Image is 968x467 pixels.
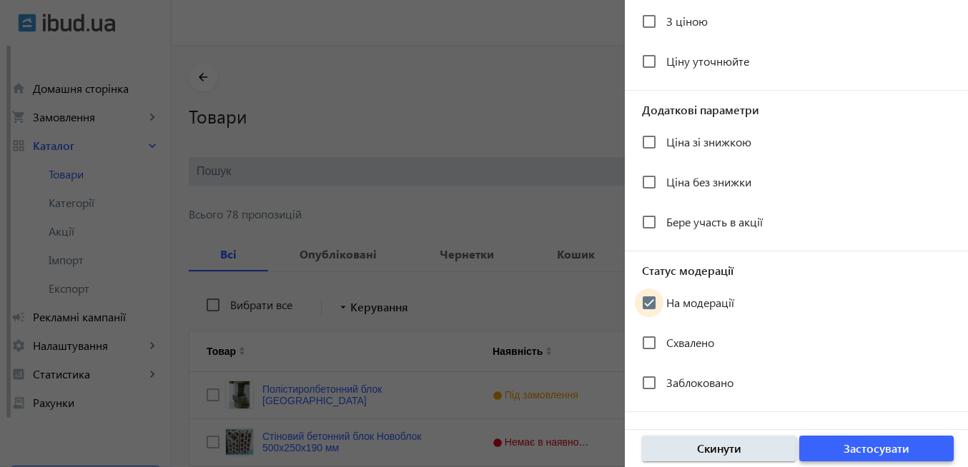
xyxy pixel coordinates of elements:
[666,134,751,149] span: Ціна зі знижкою
[625,263,968,278] span: Статус модерації
[666,375,734,390] span: Заблоковано
[666,335,714,350] span: Схвалено
[666,295,734,310] span: На модерації
[666,54,749,69] span: Ціну уточнюйте
[625,102,968,118] span: Додаткові параметри
[697,441,741,456] span: Скинути
[666,174,751,189] span: Ціна без знижки
[642,436,796,461] button: Скинути
[844,441,909,456] span: Застосувати
[666,214,763,229] span: Бере участь в акції
[799,436,954,461] button: Застосувати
